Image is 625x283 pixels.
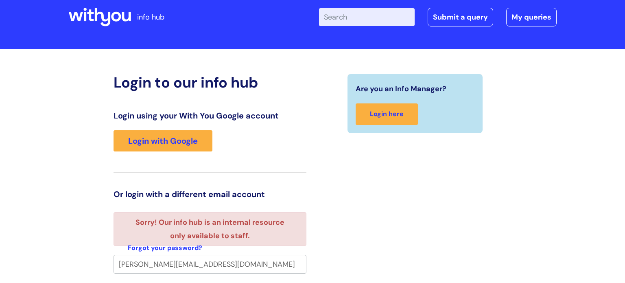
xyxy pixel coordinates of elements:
a: Login with Google [114,130,212,151]
input: Your e-mail address [114,255,306,274]
li: Sorry! Our info hub is an internal resource only available to staff. [128,216,292,242]
input: Search [319,8,415,26]
h3: Or login with a different email account [114,189,306,199]
span: Are you an Info Manager? [356,82,446,95]
h2: Login to our info hub [114,74,306,91]
a: Login here [356,103,418,125]
p: info hub [137,11,164,24]
a: My queries [506,8,557,26]
a: Submit a query [428,8,493,26]
h3: Login using your With You Google account [114,111,306,121]
a: Forgot your password? [128,242,202,254]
